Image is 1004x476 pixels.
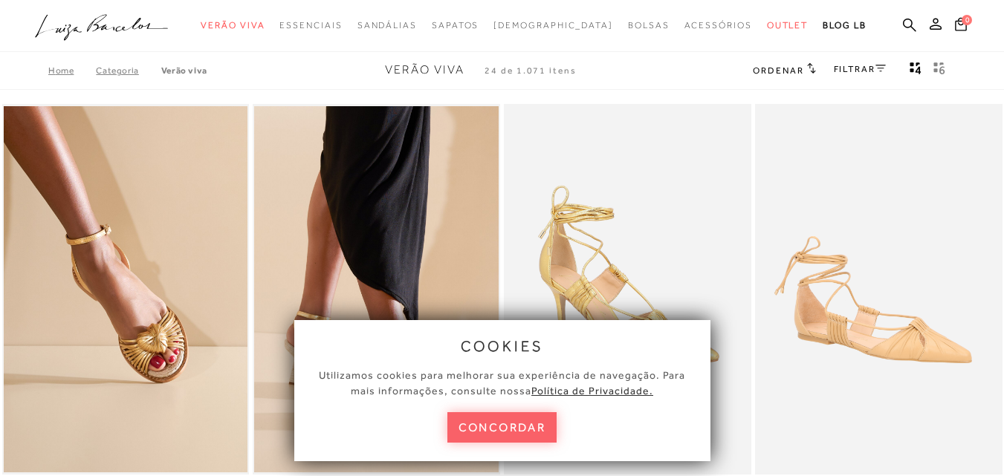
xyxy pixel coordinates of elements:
a: noSubCategoriesText [279,12,342,39]
a: Categoria [96,65,161,76]
a: noSubCategoriesText [684,12,752,39]
span: Outlet [767,20,809,30]
span: Essenciais [279,20,342,30]
a: Home [48,65,96,76]
span: Sandálias [357,20,417,30]
span: Verão Viva [385,63,464,76]
a: SCARPIN SALTO ALTO EM METALIZADO OURO COM AMARRAÇÃO SCARPIN SALTO ALTO EM METALIZADO OURO COM AMA... [505,106,750,472]
a: FILTRAR [834,64,886,74]
button: concordar [447,412,557,443]
a: Política de Privacidade. [531,385,653,397]
a: noSubCategoriesText [432,12,479,39]
button: Mostrar 4 produtos por linha [905,61,926,80]
span: BLOG LB [823,20,866,30]
a: noSubCategoriesText [767,12,809,39]
img: SANDÁLIA ANABELA OURO COM SALTO ALTO EM JUTA [254,106,499,472]
button: 0 [950,16,971,36]
a: noSubCategoriesText [493,12,613,39]
span: Acessórios [684,20,752,30]
a: noSubCategoriesText [628,12,670,39]
a: BLOG LB [823,12,866,39]
span: [DEMOGRAPHIC_DATA] [493,20,613,30]
span: Ordenar [753,65,803,76]
img: SCARPIN SALTO ALTO EM METALIZADO OURO COM AMARRAÇÃO [505,106,750,472]
span: cookies [461,338,544,354]
span: Utilizamos cookies para melhorar sua experiência de navegação. Para mais informações, consulte nossa [319,369,685,397]
a: noSubCategoriesText [357,12,417,39]
a: RASTEIRA OURO COM SOLADO EM JUTÁ RASTEIRA OURO COM SOLADO EM JUTÁ [4,106,248,472]
img: RASTEIRA OURO COM SOLADO EM JUTÁ [4,106,248,472]
span: Sapatos [432,20,479,30]
span: Bolsas [628,20,670,30]
span: 24 de 1.071 itens [485,65,577,76]
a: SANDÁLIA ANABELA OURO COM SALTO ALTO EM JUTA SANDÁLIA ANABELA OURO COM SALTO ALTO EM JUTA [254,106,499,472]
a: SAPATILHA EM COURO BEGE AREIA COM AMARRAÇÃO SAPATILHA EM COURO BEGE AREIA COM AMARRAÇÃO [757,106,1001,472]
button: gridText6Desc [929,61,950,80]
span: Verão Viva [201,20,265,30]
span: 0 [962,15,972,25]
a: Verão Viva [161,65,207,76]
a: noSubCategoriesText [201,12,265,39]
img: SAPATILHA EM COURO BEGE AREIA COM AMARRAÇÃO [757,106,1001,472]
